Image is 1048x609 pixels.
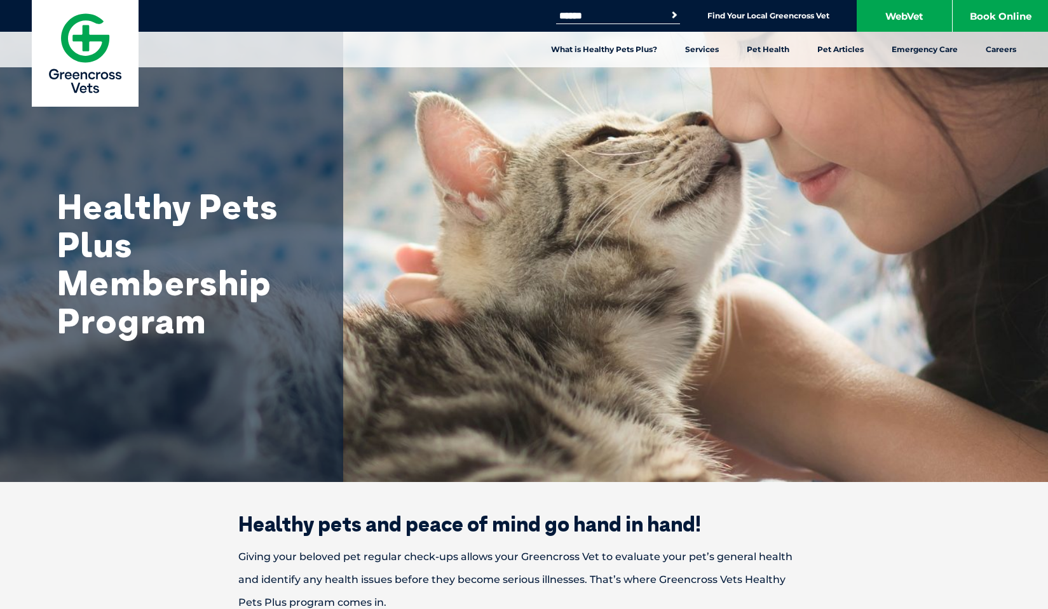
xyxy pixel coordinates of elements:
[707,11,829,21] a: Find Your Local Greencross Vet
[671,32,733,67] a: Services
[733,32,803,67] a: Pet Health
[668,9,681,22] button: Search
[537,32,671,67] a: What is Healthy Pets Plus?
[878,32,972,67] a: Emergency Care
[57,187,311,340] h1: Healthy Pets Plus Membership Program
[803,32,878,67] a: Pet Articles
[972,32,1030,67] a: Careers
[194,514,855,534] h2: Healthy pets and peace of mind go hand in hand!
